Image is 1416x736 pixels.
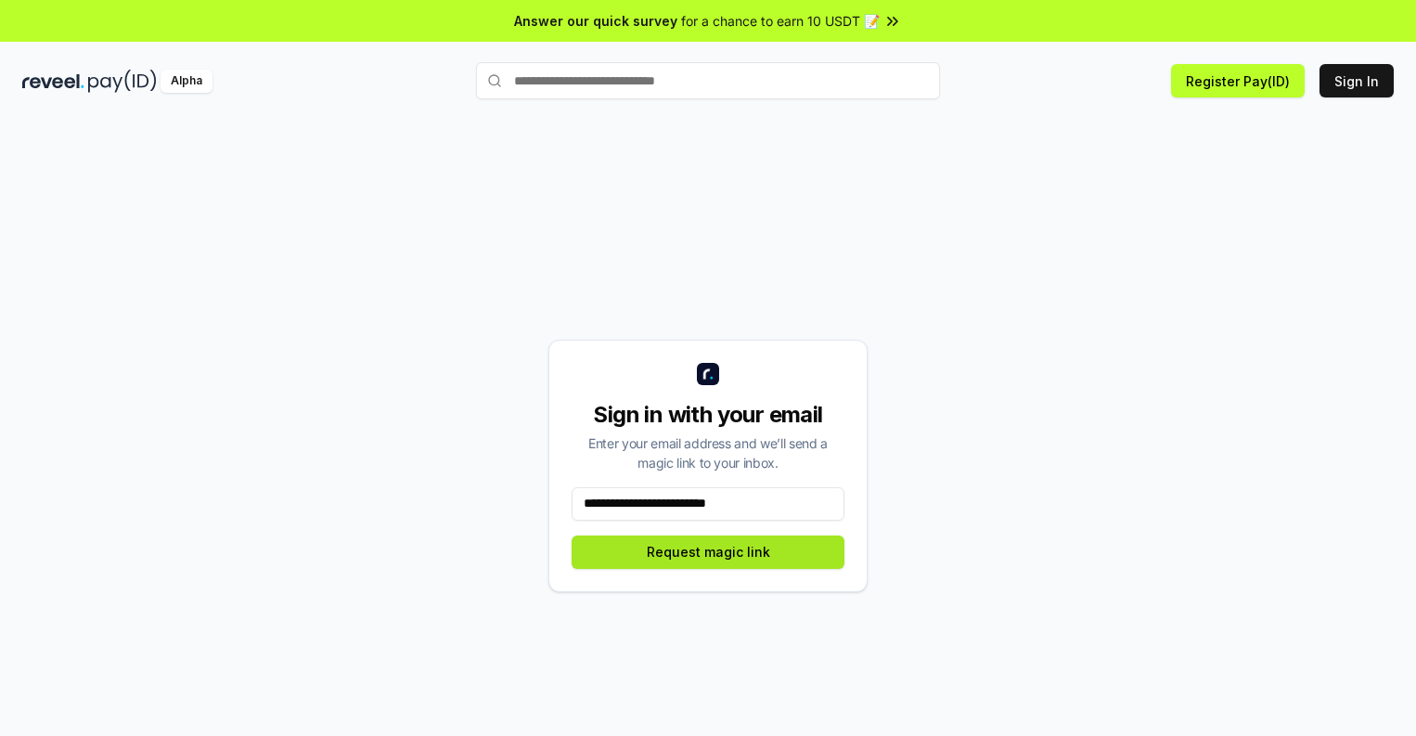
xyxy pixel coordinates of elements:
img: pay_id [88,70,157,93]
div: Enter your email address and we’ll send a magic link to your inbox. [572,433,844,472]
div: Alpha [161,70,212,93]
img: logo_small [697,363,719,385]
span: for a chance to earn 10 USDT 📝 [681,11,880,31]
button: Request magic link [572,536,844,569]
img: reveel_dark [22,70,84,93]
button: Register Pay(ID) [1171,64,1305,97]
div: Sign in with your email [572,400,844,430]
button: Sign In [1319,64,1394,97]
span: Answer our quick survey [514,11,677,31]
